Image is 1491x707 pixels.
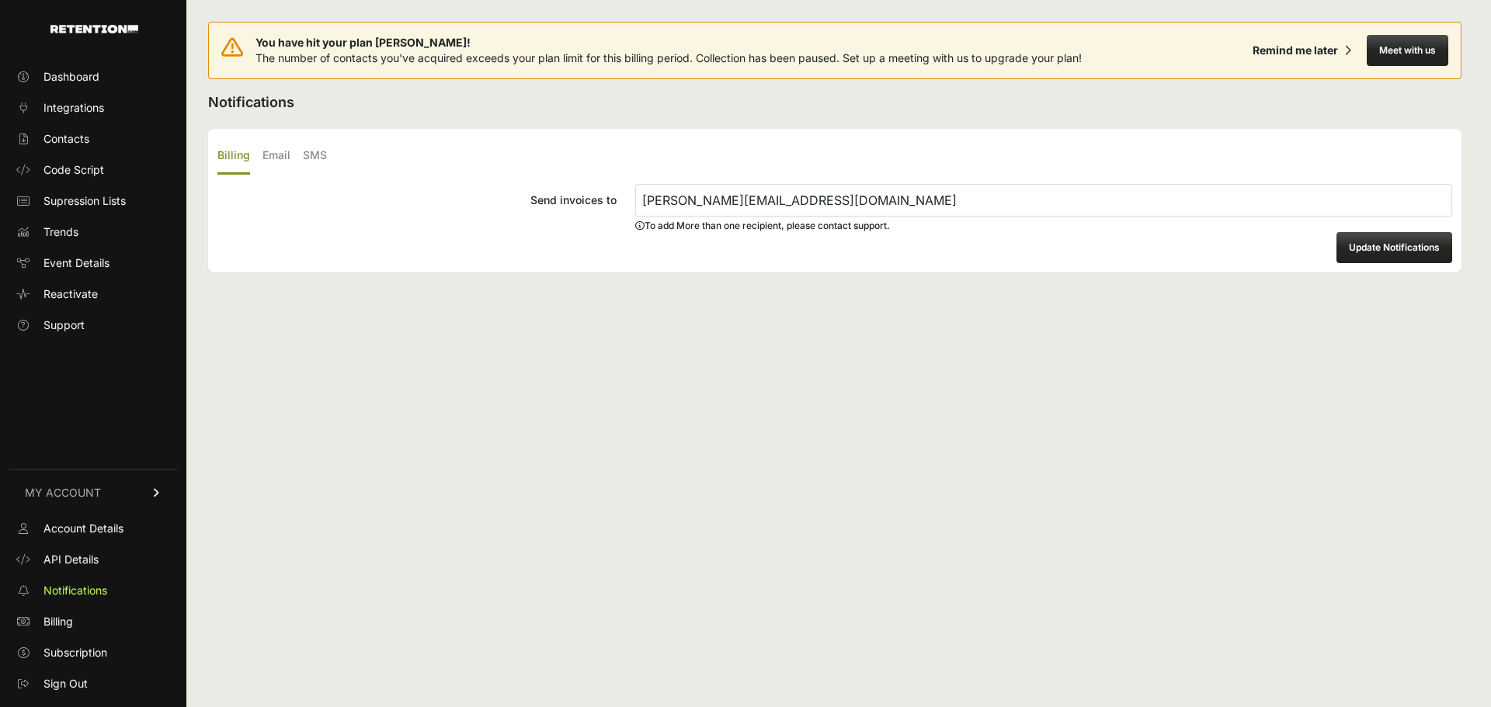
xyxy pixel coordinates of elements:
[43,286,98,302] span: Reactivate
[43,614,73,629] span: Billing
[25,485,101,501] span: MY ACCOUNT
[9,251,177,276] a: Event Details
[1336,232,1452,263] button: Update Notifications
[255,51,1082,64] span: The number of contacts you've acquired exceeds your plan limit for this billing period. Collectio...
[9,158,177,182] a: Code Script
[635,220,1452,232] div: To add More than one recipient, please contact support.
[43,162,104,178] span: Code Script
[1253,43,1338,58] div: Remind me later
[217,192,617,208] div: Send invoices to
[9,469,177,516] a: MY ACCOUNT
[43,676,88,691] span: Sign Out
[1367,35,1448,66] button: Meet with us
[303,138,327,175] label: SMS
[43,583,107,598] span: Notifications
[43,100,104,116] span: Integrations
[9,516,177,541] a: Account Details
[50,25,138,33] img: Retention.com
[635,184,1452,217] input: Send invoices to
[9,95,177,120] a: Integrations
[9,578,177,603] a: Notifications
[9,282,177,307] a: Reactivate
[9,313,177,338] a: Support
[208,92,1461,113] h2: Notifications
[9,126,177,151] a: Contacts
[9,671,177,696] a: Sign Out
[255,35,1082,50] span: You have hit your plan [PERSON_NAME]!
[9,547,177,572] a: API Details
[9,64,177,89] a: Dashboard
[43,224,78,240] span: Trends
[9,189,177,213] a: Supression Lists
[43,317,85,333] span: Support
[43,552,99,567] span: API Details
[43,69,99,85] span: Dashboard
[43,193,126,209] span: Supression Lists
[9,609,177,634] a: Billing
[217,138,250,175] label: Billing
[262,138,290,175] label: Email
[43,255,109,271] span: Event Details
[43,521,123,536] span: Account Details
[1246,36,1357,64] button: Remind me later
[43,645,107,660] span: Subscription
[43,131,89,147] span: Contacts
[9,220,177,244] a: Trends
[9,640,177,665] a: Subscription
